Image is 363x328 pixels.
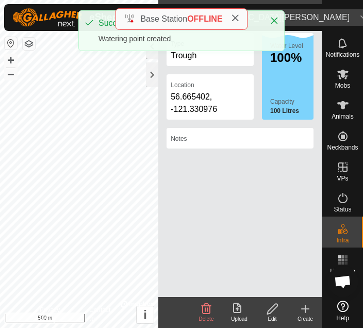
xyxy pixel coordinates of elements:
[140,14,187,23] span: Base Station
[330,268,355,274] span: Heatmap
[187,14,222,23] span: OFFLINE
[267,13,282,28] button: Close
[270,106,313,116] label: 100 Litres
[327,144,358,151] span: Neckbands
[327,266,358,297] div: Open chat
[5,54,17,67] button: +
[322,297,363,325] a: Help
[334,206,351,212] span: Status
[337,175,348,182] span: VPs
[199,316,214,322] span: Delete
[335,83,350,89] span: Mobs
[171,91,250,116] div: 56.665402, -121.330976
[171,134,187,143] label: Notes
[223,315,256,323] div: Upload
[98,34,259,44] div: Watering point created
[289,315,322,323] div: Create
[270,42,303,50] label: Water Level
[336,315,349,321] span: Help
[5,68,17,80] button: –
[332,113,354,120] span: Animals
[270,97,313,106] label: Capacity
[336,237,349,243] span: Infra
[89,305,119,324] a: Contact Us
[256,315,289,323] div: Edit
[326,52,359,58] span: Notifications
[137,306,154,323] button: i
[12,8,141,27] img: Gallagher Logo
[5,37,17,50] button: Reset Map
[171,80,194,90] label: Location
[40,305,77,324] a: Privacy Policy
[23,38,35,50] button: Map Layers
[143,308,147,322] span: i
[270,52,313,64] div: 100%
[98,17,259,29] div: Success
[192,9,354,26] span: Fort Nelson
